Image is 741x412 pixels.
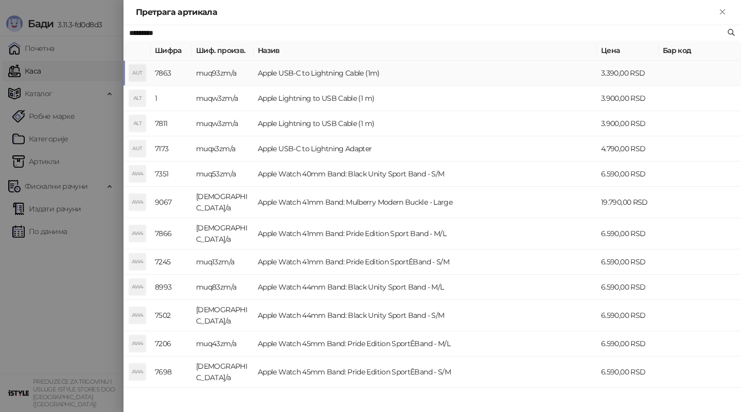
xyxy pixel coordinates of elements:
th: Шифра [151,41,192,61]
td: Apple Watch 40mm Band: Black Unity Sport Band - S/M [254,162,597,187]
td: muqw3zm/a [192,86,254,111]
td: Apple Watch 41mm Band: Pride Edition Sport Band - M/L [254,218,597,249]
th: Бар код [659,41,741,61]
div: AW4 [129,307,146,324]
td: Apple Watch 45mm Band: Pride Edition SportÊBand - M/L [254,331,597,356]
div: AW4 [129,254,146,270]
td: muq53zm/a [192,162,254,187]
div: AUT [129,65,146,81]
div: AW4 [129,225,146,242]
td: 6.590,00 RSD [597,162,659,187]
td: muq13zm/a [192,249,254,275]
td: 6.590,00 RSD [597,331,659,356]
div: AW4 [129,194,146,210]
td: 7866 [151,218,192,249]
td: [DEMOGRAPHIC_DATA]/a [192,187,254,218]
td: 6.590,00 RSD [597,300,659,331]
td: Apple Watch 41mm Band: Mulberry Modern Buckle - Large [254,187,597,218]
td: 8993 [151,275,192,300]
div: AW4 [129,335,146,352]
td: 6.590,00 RSD [597,275,659,300]
td: muq43zm/a [192,331,254,356]
td: muqx3zm/a [192,136,254,162]
td: Apple Lightning to USB Cable (1 m) [254,86,597,111]
td: Apple Watch 44mm Band: Black Unity Sport Band - S/M [254,300,597,331]
td: muq83zm/a [192,275,254,300]
div: AW4 [129,166,146,182]
th: Шиф. произв. [192,41,254,61]
td: Apple Lightning to USB Cable (1 m) [254,111,597,136]
th: Назив [254,41,597,61]
td: [DEMOGRAPHIC_DATA]/a [192,300,254,331]
td: 6.590,00 RSD [597,249,659,275]
td: 1 [151,86,192,111]
button: Close [716,6,729,19]
td: [DEMOGRAPHIC_DATA]/a [192,218,254,249]
div: AUT [129,140,146,157]
td: Apple Watch 44mm Band: Black Unity Sport Band - M/L [254,275,597,300]
td: muqw3zm/a [192,111,254,136]
td: 7863 [151,61,192,86]
td: 7502 [151,300,192,331]
td: 6.590,00 RSD [597,356,659,388]
div: AW4 [129,364,146,380]
td: 7245 [151,249,192,275]
td: 3.900,00 RSD [597,111,659,136]
td: 9067 [151,187,192,218]
td: 3.900,00 RSD [597,86,659,111]
td: 19.790,00 RSD [597,187,659,218]
td: Apple USB-C to Lightning Adapter [254,136,597,162]
td: Apple Watch 45mm Band: Pride Edition SportÊBand - S/M [254,356,597,388]
td: 3.390,00 RSD [597,61,659,86]
div: ALT [129,90,146,106]
td: Apple USB-C to Lightning Cable (1m) [254,61,597,86]
div: ALT [129,115,146,132]
td: 7173 [151,136,192,162]
td: [DEMOGRAPHIC_DATA]/a [192,356,254,388]
td: 4.790,00 RSD [597,136,659,162]
td: Apple Watch 41mm Band: Pride Edition SportÊBand - S/M [254,249,597,275]
div: AW4 [129,279,146,295]
td: 7351 [151,162,192,187]
td: 7811 [151,111,192,136]
th: Цена [597,41,659,61]
td: 7698 [151,356,192,388]
td: muq93zm/a [192,61,254,86]
td: 7206 [151,331,192,356]
div: Претрага артикала [136,6,716,19]
td: 6.590,00 RSD [597,218,659,249]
